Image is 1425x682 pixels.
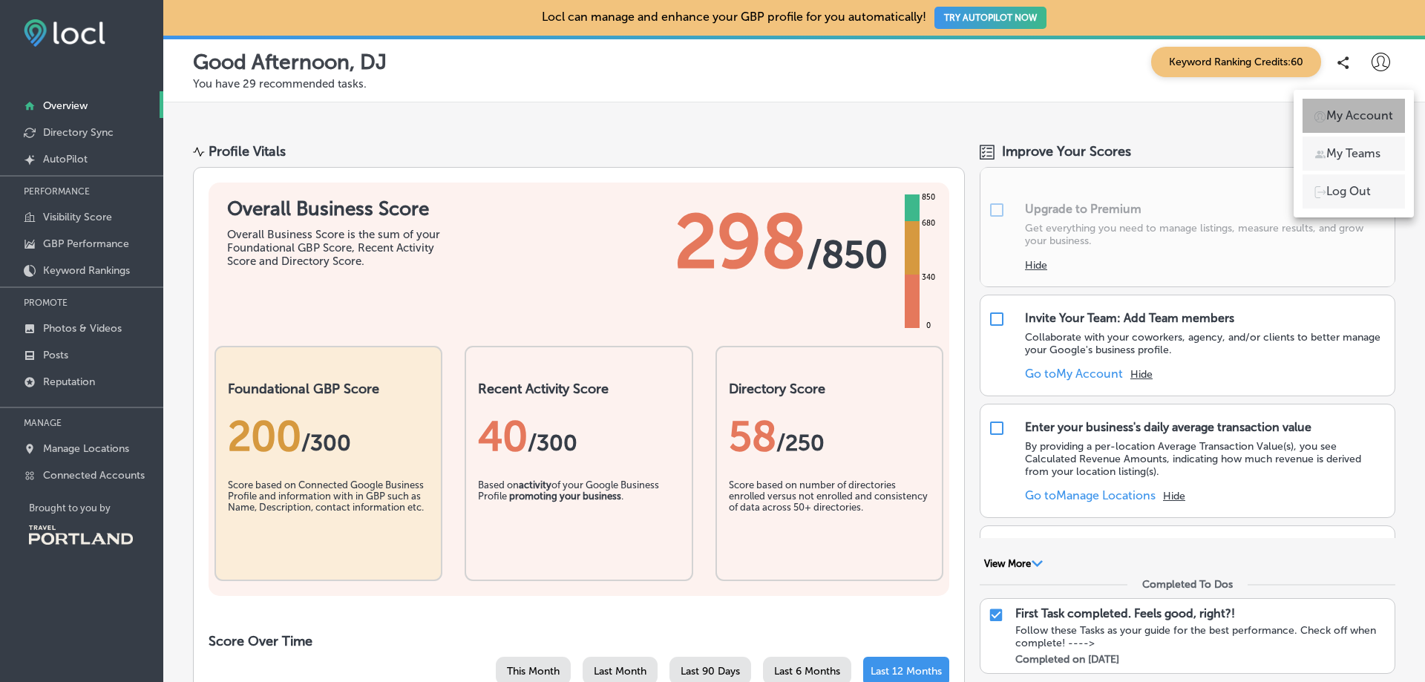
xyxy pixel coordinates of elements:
p: Connected Accounts [43,469,145,482]
p: Visibility Score [43,211,112,223]
p: Photos & Videos [43,322,122,335]
p: Brought to you by [29,502,163,514]
p: Overview [43,99,88,112]
img: fda3e92497d09a02dc62c9cd864e3231.png [24,19,105,47]
button: TRY AUTOPILOT NOW [934,7,1046,29]
p: AutoPilot [43,153,88,165]
p: Reputation [43,376,95,388]
p: GBP Performance [43,237,129,250]
img: Travel Portland [29,525,133,545]
p: Log Out [1326,183,1371,200]
p: Posts [43,349,68,361]
a: Log Out [1303,174,1405,209]
p: Keyword Rankings [43,264,130,277]
a: My Teams [1303,137,1405,171]
p: Manage Locations [43,442,129,455]
a: My Account [1303,99,1405,133]
p: My Account [1326,107,1393,125]
p: My Teams [1326,145,1380,163]
p: Directory Sync [43,126,114,139]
